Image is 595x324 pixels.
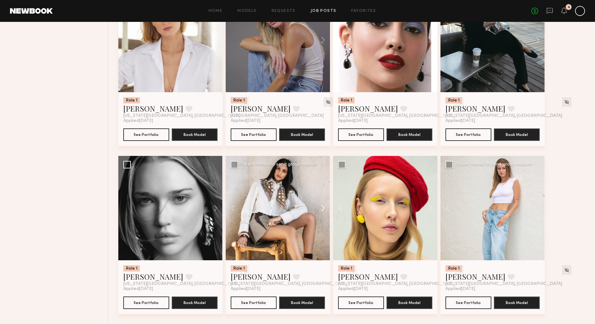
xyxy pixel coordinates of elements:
[241,162,318,167] div: Select model to send group request
[564,267,569,273] img: Unhide Model
[231,265,247,272] div: Role 1
[338,103,398,113] a: [PERSON_NAME]
[123,118,218,123] div: Applied [DATE]
[494,300,540,305] a: Book Model
[338,297,384,309] button: See Portfolio
[326,99,331,105] img: Unhide Model
[237,9,256,13] a: Models
[231,272,291,282] a: [PERSON_NAME]
[494,128,540,141] button: Book Model
[494,132,540,137] a: Book Model
[445,118,540,123] div: Applied [DATE]
[311,9,337,13] a: Job Posts
[338,113,455,118] span: [US_STATE][GEOGRAPHIC_DATA], [GEOGRAPHIC_DATA]
[231,113,324,118] span: [GEOGRAPHIC_DATA], [GEOGRAPHIC_DATA]
[386,128,432,141] button: Book Model
[172,132,218,137] a: Book Model
[445,128,491,141] button: See Portfolio
[445,282,562,287] span: [US_STATE][GEOGRAPHIC_DATA], [GEOGRAPHIC_DATA]
[338,97,355,103] div: Role 1
[445,297,491,309] button: See Portfolio
[231,282,347,287] span: [US_STATE][GEOGRAPHIC_DATA], [GEOGRAPHIC_DATA]
[172,128,218,141] button: Book Model
[338,265,355,272] div: Role 1
[231,103,291,113] a: [PERSON_NAME]
[568,6,570,9] div: 4
[231,128,277,141] button: See Portfolio
[445,97,462,103] div: Role 1
[386,297,432,309] button: Book Model
[445,113,562,118] span: [US_STATE][GEOGRAPHIC_DATA], [GEOGRAPHIC_DATA]
[338,118,432,123] div: Applied [DATE]
[123,103,183,113] a: [PERSON_NAME]
[386,300,432,305] a: Book Model
[123,97,140,103] div: Role 1
[564,99,569,105] img: Unhide Model
[494,297,540,309] button: Book Model
[338,282,455,287] span: [US_STATE][GEOGRAPHIC_DATA], [GEOGRAPHIC_DATA]
[445,272,505,282] a: [PERSON_NAME]
[445,265,462,272] div: Role 1
[123,282,240,287] span: [US_STATE][GEOGRAPHIC_DATA], [GEOGRAPHIC_DATA]
[231,297,277,309] button: See Portfolio
[279,297,325,309] button: Book Model
[231,97,247,103] div: Role 1
[209,9,223,13] a: Home
[172,300,218,305] a: Book Model
[172,297,218,309] button: Book Model
[123,113,240,118] span: [US_STATE][GEOGRAPHIC_DATA], [GEOGRAPHIC_DATA]
[123,265,140,272] div: Role 1
[456,162,533,167] div: Select model to send group request
[123,272,183,282] a: [PERSON_NAME]
[386,132,432,137] a: Book Model
[445,103,505,113] a: [PERSON_NAME]
[338,287,432,292] div: Applied [DATE]
[279,132,325,137] a: Book Model
[123,297,169,309] button: See Portfolio
[123,287,218,292] div: Applied [DATE]
[279,128,325,141] button: Book Model
[338,272,398,282] a: [PERSON_NAME]
[351,9,376,13] a: Favorites
[231,287,325,292] div: Applied [DATE]
[279,300,325,305] a: Book Model
[338,128,384,141] button: See Portfolio
[231,118,325,123] div: Applied [DATE]
[272,9,296,13] a: Requests
[123,128,169,141] button: See Portfolio
[445,287,540,292] div: Applied [DATE]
